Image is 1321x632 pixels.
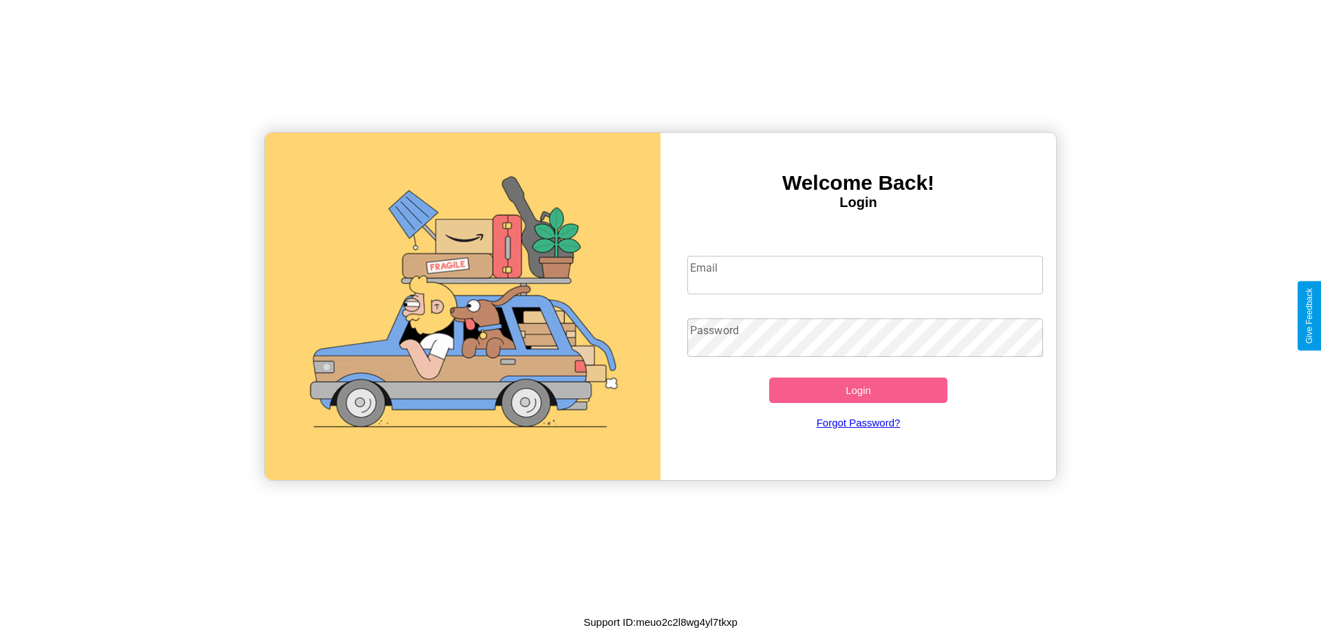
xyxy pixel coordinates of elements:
p: Support ID: meuo2c2l8wg4yl7tkxp [583,613,737,631]
a: Forgot Password? [680,403,1037,442]
h4: Login [660,195,1056,210]
button: Login [769,378,947,403]
img: gif [265,133,660,480]
h3: Welcome Back! [660,171,1056,195]
div: Give Feedback [1304,288,1314,344]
